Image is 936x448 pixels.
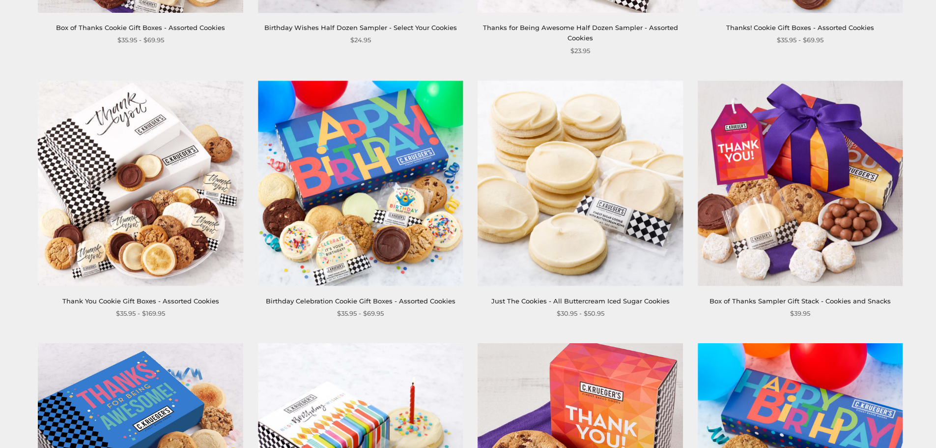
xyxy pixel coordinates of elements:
[483,24,678,42] a: Thanks for Being Awesome Half Dozen Sampler - Assorted Cookies
[698,81,903,286] img: Box of Thanks Sampler Gift Stack - Cookies and Snacks
[258,81,463,286] img: Birthday Celebration Cookie Gift Boxes - Assorted Cookies
[478,81,683,286] img: Just The Cookies - All Buttercream Iced Sugar Cookies
[491,297,670,305] a: Just The Cookies - All Buttercream Iced Sugar Cookies
[790,308,810,319] span: $39.95
[266,297,455,305] a: Birthday Celebration Cookie Gift Boxes - Assorted Cookies
[557,308,604,319] span: $30.95 - $50.95
[38,81,243,286] img: Thank You Cookie Gift Boxes - Assorted Cookies
[62,297,219,305] a: Thank You Cookie Gift Boxes - Assorted Cookies
[264,24,457,31] a: Birthday Wishes Half Dozen Sampler - Select Your Cookies
[709,297,891,305] a: Box of Thanks Sampler Gift Stack - Cookies and Snacks
[116,308,165,319] span: $35.95 - $169.95
[117,35,164,45] span: $35.95 - $69.95
[350,35,371,45] span: $24.95
[337,308,384,319] span: $35.95 - $69.95
[726,24,874,31] a: Thanks! Cookie Gift Boxes - Assorted Cookies
[8,411,102,440] iframe: Sign Up via Text for Offers
[777,35,823,45] span: $35.95 - $69.95
[56,24,225,31] a: Box of Thanks Cookie Gift Boxes - Assorted Cookies
[570,46,590,56] span: $23.95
